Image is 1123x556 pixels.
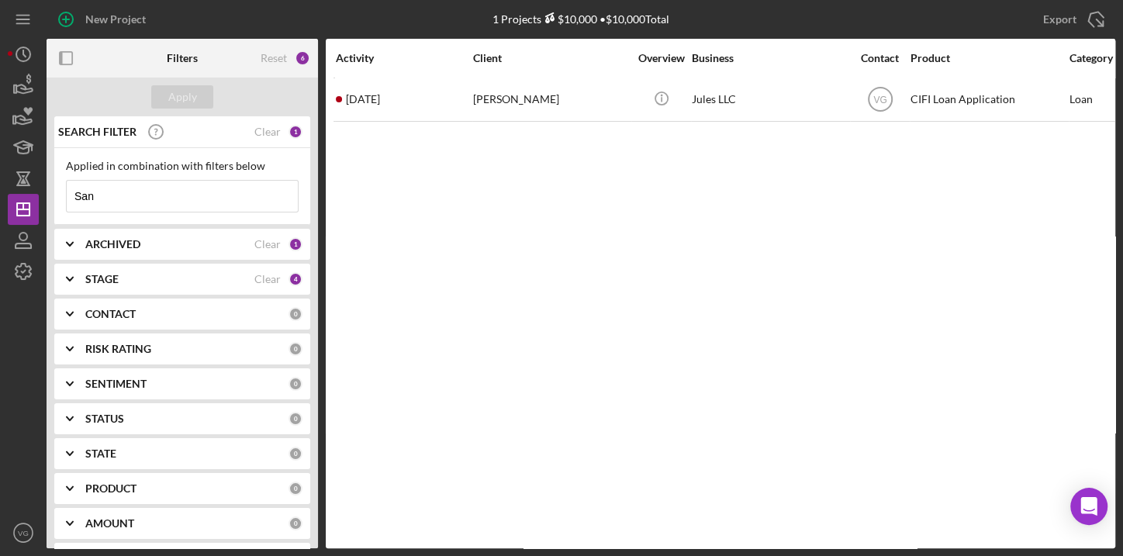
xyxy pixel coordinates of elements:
div: 4 [289,272,302,286]
div: 1 [289,125,302,139]
b: SEARCH FILTER [58,126,136,138]
div: Clear [254,273,281,285]
div: Clear [254,126,281,138]
div: 0 [289,412,302,426]
div: 6 [295,50,310,66]
div: Overview [632,52,690,64]
b: CONTACT [85,308,136,320]
div: Apply [168,85,197,109]
div: 0 [289,516,302,530]
div: Product [910,52,1066,64]
div: 0 [289,482,302,496]
b: STATUS [85,413,124,425]
b: Filters [167,52,198,64]
div: CIFI Loan Application [910,79,1066,120]
b: PRODUCT [85,482,136,495]
button: Apply [151,85,213,109]
text: VG [18,529,29,537]
b: RISK RATING [85,343,151,355]
div: Open Intercom Messenger [1070,488,1107,525]
div: 0 [289,447,302,461]
div: Applied in combination with filters below [66,160,299,172]
b: STAGE [85,273,119,285]
div: Reset [261,52,287,64]
b: AMOUNT [85,517,134,530]
div: New Project [85,4,146,35]
div: Business [692,52,847,64]
div: Contact [851,52,909,64]
div: Export [1043,4,1076,35]
div: 0 [289,342,302,356]
div: Activity [336,52,472,64]
b: STATE [85,447,116,460]
div: 1 [289,237,302,251]
div: Client [473,52,628,64]
button: Export [1028,4,1115,35]
div: $10,000 [541,12,597,26]
div: Jules LLC [692,79,847,120]
text: VG [873,95,886,105]
b: SENTIMENT [85,378,147,390]
div: Clear [254,238,281,250]
time: 2024-09-03 23:24 [346,93,380,105]
div: [PERSON_NAME] [473,79,628,120]
b: ARCHIVED [85,238,140,250]
div: 1 Projects • $10,000 Total [492,12,669,26]
div: 0 [289,307,302,321]
button: VG [8,517,39,548]
div: 0 [289,377,302,391]
button: New Project [47,4,161,35]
